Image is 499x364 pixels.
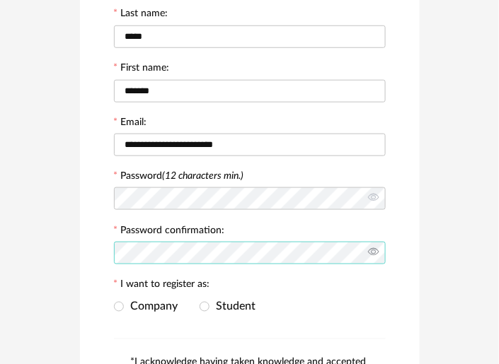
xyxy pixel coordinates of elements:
label: First name: [114,63,170,76]
label: Password [121,171,244,181]
label: Password confirmation: [114,225,225,238]
span: Student [210,301,256,312]
span: Company [124,301,178,312]
label: Email: [114,117,147,130]
i: (12 characters min.) [163,171,244,181]
label: I want to register as: [114,280,210,293]
label: Last name: [114,8,168,21]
